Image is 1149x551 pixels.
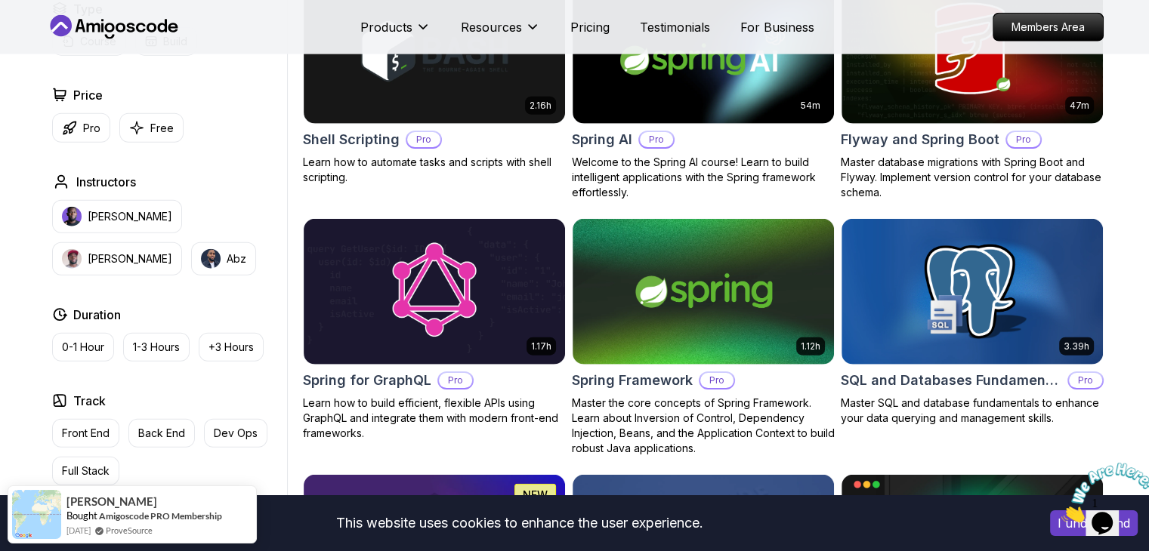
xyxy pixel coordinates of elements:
p: 0-1 Hour [62,340,104,355]
p: Abz [227,251,246,266]
button: Front End [52,419,119,448]
h2: Spring AI [572,129,632,150]
button: instructor img[PERSON_NAME] [52,200,182,233]
img: instructor img [201,249,221,269]
img: instructor img [62,249,82,269]
p: Back End [138,426,185,441]
p: Master the core concepts of Spring Framework. Learn about Inversion of Control, Dependency Inject... [572,396,835,456]
button: Dev Ops [204,419,267,448]
img: SQL and Databases Fundamentals card [842,219,1103,365]
p: Pro [407,132,440,147]
p: 47m [1070,100,1089,112]
button: instructor imgAbz [191,242,256,275]
p: [PERSON_NAME] [88,209,172,224]
a: ProveSource [106,524,153,537]
p: +3 Hours [208,340,254,355]
p: Full Stack [62,463,110,479]
p: Learn how to build efficient, flexible APIs using GraphQL and integrate them with modern front-en... [303,396,566,441]
button: +3 Hours [199,333,264,362]
span: Bought [66,509,97,522]
a: Amigoscode PRO Membership [99,510,222,522]
p: NEW [523,488,548,503]
p: Members Area [993,14,1103,41]
p: Free [150,121,174,136]
h2: Track [73,392,106,410]
h2: Shell Scripting [303,129,400,150]
p: Pro [640,132,673,147]
p: 1-3 Hours [133,340,180,355]
p: Pro [1007,132,1040,147]
iframe: chat widget [1055,457,1149,528]
p: 3.39h [1064,340,1089,352]
button: Pro [52,113,110,143]
p: [PERSON_NAME] [88,251,172,266]
button: Full Stack [52,457,119,485]
a: Pricing [570,18,610,36]
div: This website uses cookies to enhance the user experience. [11,506,1027,540]
h2: Spring Framework [572,370,693,391]
p: Pro [439,373,472,388]
img: instructor img [62,207,82,226]
button: Free [119,113,184,143]
p: Learn how to automate tasks and scripts with shell scripting. [303,155,566,185]
p: 1.17h [531,340,551,352]
h2: Instructors [76,173,136,191]
button: instructor img[PERSON_NAME] [52,242,182,275]
p: Pro [1069,373,1102,388]
p: Welcome to the Spring AI course! Learn to build intelligent applications with the Spring framewor... [572,155,835,200]
a: Spring for GraphQL card1.17hSpring for GraphQLProLearn how to build efficient, flexible APIs usin... [303,218,566,442]
p: Products [360,18,412,36]
span: 1 [6,6,12,19]
a: SQL and Databases Fundamentals card3.39hSQL and Databases FundamentalsProMaster SQL and database ... [841,218,1104,426]
p: 1.12h [801,340,820,352]
p: Master SQL and database fundamentals to enhance your data querying and management skills. [841,396,1104,426]
p: 54m [801,100,820,112]
p: Pro [700,373,734,388]
p: Resources [461,18,522,36]
a: Spring Framework card1.12hSpring FrameworkProMaster the core concepts of Spring Framework. Learn ... [572,218,835,457]
button: Products [360,18,431,48]
button: 1-3 Hours [123,333,190,362]
button: 0-1 Hour [52,333,114,362]
p: Front End [62,426,110,441]
img: Chat attention grabber [6,6,100,66]
img: Spring for GraphQL card [304,219,565,365]
a: Members Area [993,13,1104,42]
h2: Price [73,86,103,104]
span: [PERSON_NAME] [66,495,157,508]
button: Back End [128,419,195,448]
a: Testimonials [640,18,710,36]
p: Pro [83,121,100,136]
h2: Spring for GraphQL [303,370,431,391]
img: provesource social proof notification image [12,490,61,539]
button: Accept cookies [1050,510,1138,536]
p: Dev Ops [214,426,258,441]
span: [DATE] [66,524,91,537]
button: Resources [461,18,540,48]
a: For Business [740,18,814,36]
p: Master database migrations with Spring Boot and Flyway. Implement version control for your databa... [841,155,1104,200]
img: Spring Framework card [573,219,834,365]
h2: SQL and Databases Fundamentals [841,370,1061,391]
h2: Flyway and Spring Boot [841,129,999,150]
p: 2.16h [530,100,551,112]
h2: Duration [73,306,121,324]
